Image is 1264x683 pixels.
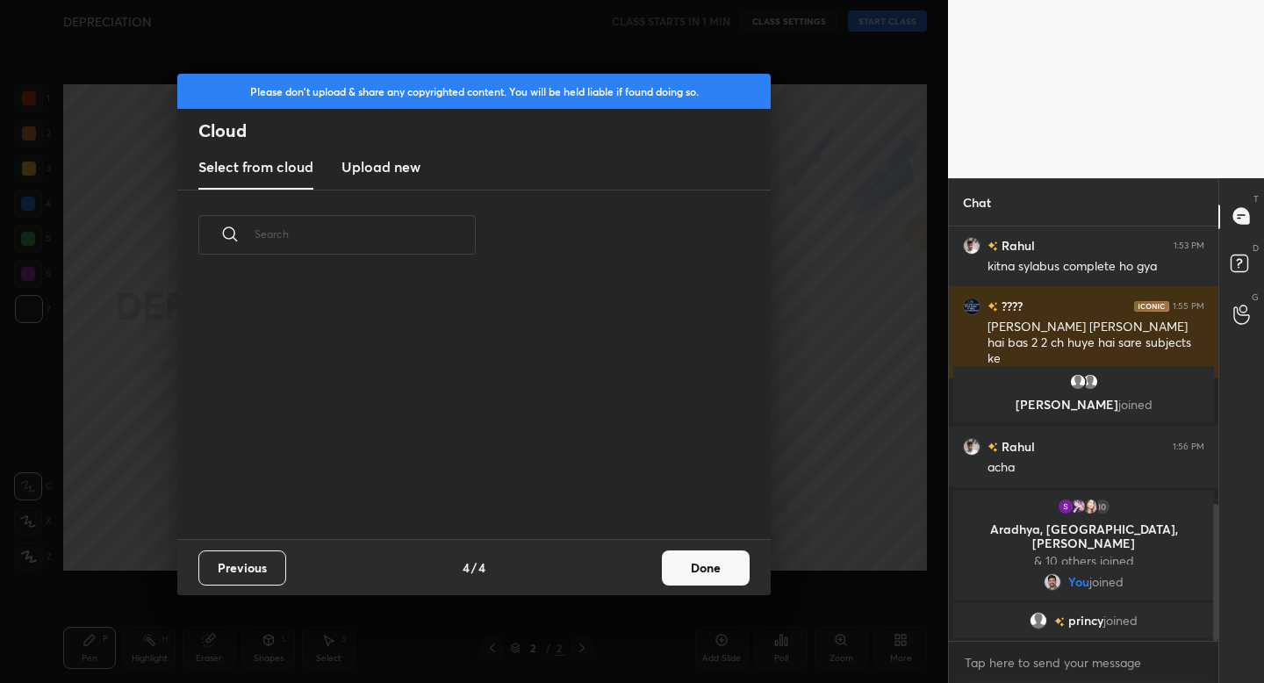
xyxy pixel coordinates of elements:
[255,197,476,271] input: Search
[987,302,998,312] img: no-rating-badge.077c3623.svg
[1044,573,1061,591] img: 1ebc9903cf1c44a29e7bc285086513b0.jpg
[1253,241,1259,255] p: D
[1253,192,1259,205] p: T
[998,236,1035,255] h6: Rahul
[964,554,1203,568] p: & 10 others joined
[963,297,980,314] img: 863a3d74934d4241a494bad556113aa9.None
[471,558,477,577] h4: /
[1081,498,1099,515] img: 9faa1e27cf42406a9e887d084d690bdd.jpg
[1081,373,1099,391] img: default.png
[964,398,1203,412] p: [PERSON_NAME]
[1252,291,1259,304] p: G
[1030,612,1047,629] img: default.png
[198,550,286,586] button: Previous
[1089,575,1124,589] span: joined
[1054,616,1065,626] img: no-rating-badge.077c3623.svg
[478,558,485,577] h4: 4
[987,258,1204,276] div: kitna sylabus complete ho gya
[198,156,313,177] h3: Select from cloud
[177,74,771,109] div: Please don't upload & share any copyrighted content. You will be held liable if found doing so.
[998,297,1023,315] h6: ????
[463,558,470,577] h4: 4
[998,437,1035,456] h6: Rahul
[1118,396,1153,413] span: joined
[987,241,998,251] img: no-rating-badge.077c3623.svg
[662,550,750,586] button: Done
[963,437,980,455] img: f593fd83a8b74f48b2153cf5a8970a3c.jpg
[949,226,1218,642] div: grid
[1069,498,1087,515] img: b1fc4e5cd5d64cccb0b41ff008babff6.jpg
[1173,300,1204,311] div: 1:55 PM
[1103,614,1138,628] span: joined
[963,236,980,254] img: f593fd83a8b74f48b2153cf5a8970a3c.jpg
[1173,441,1204,451] div: 1:56 PM
[1094,498,1111,515] div: 10
[987,459,1204,477] div: acha
[949,179,1005,226] p: Chat
[1057,498,1074,515] img: 86a9b8ac1432433a8fe55d869f27c7b3.70007087_3
[987,442,998,452] img: no-rating-badge.077c3623.svg
[1069,373,1087,391] img: default.png
[198,119,771,142] h2: Cloud
[341,156,420,177] h3: Upload new
[1068,575,1089,589] span: You
[177,275,750,539] div: grid
[987,319,1204,368] div: [PERSON_NAME] [PERSON_NAME] hai bas 2 2 ch huye hai sare subjects ke
[1068,614,1103,628] span: princy
[1134,300,1169,311] img: iconic-dark.1390631f.png
[1174,240,1204,250] div: 1:53 PM
[964,522,1203,550] p: Aradhya, [GEOGRAPHIC_DATA], [PERSON_NAME]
